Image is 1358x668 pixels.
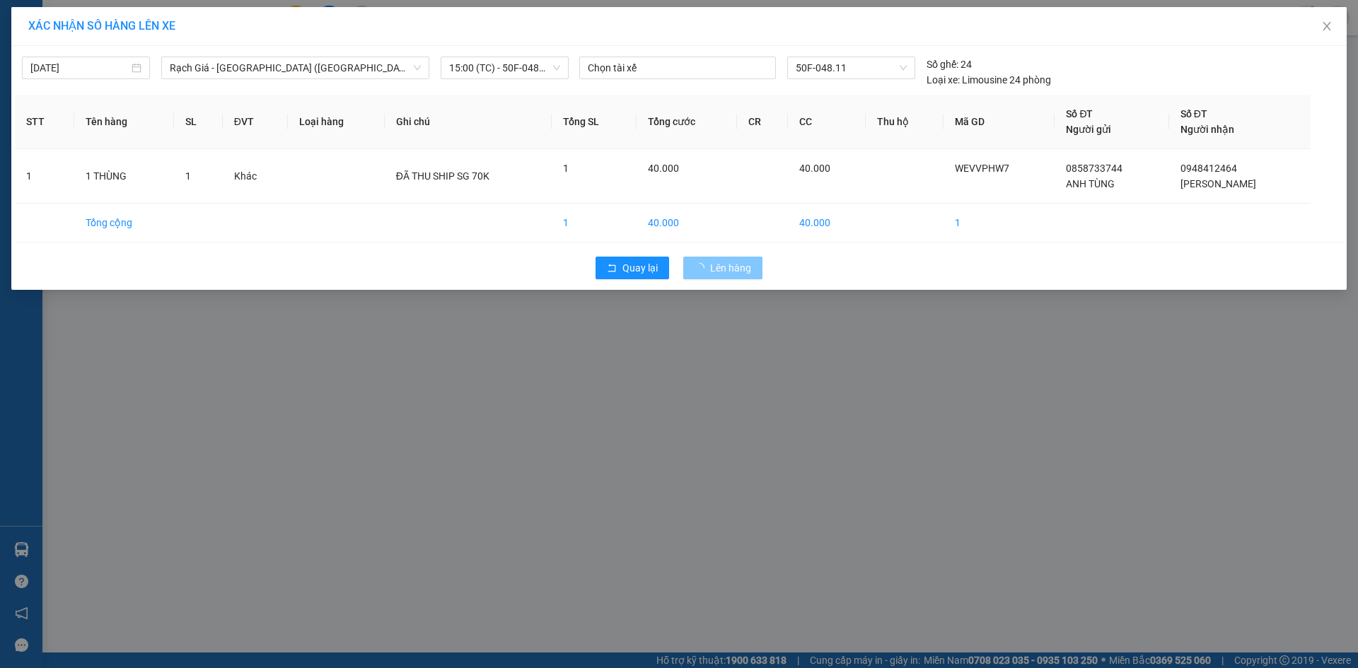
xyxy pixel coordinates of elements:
[927,72,1051,88] div: Limousine 24 phòng
[1321,20,1333,32] span: close
[1180,178,1256,189] span: [PERSON_NAME]
[648,163,679,174] span: 40.000
[1180,163,1237,174] span: 0948412464
[927,57,972,72] div: 24
[788,95,865,149] th: CC
[1180,124,1234,135] span: Người nhận
[223,95,288,149] th: ĐVT
[396,170,489,182] span: ĐÃ THU SHIP SG 70K
[74,149,174,204] td: 1 THÙNG
[799,163,830,174] span: 40.000
[944,95,1055,149] th: Mã GD
[695,263,710,273] span: loading
[288,95,385,149] th: Loại hàng
[927,72,960,88] span: Loại xe:
[944,204,1055,242] td: 1
[1066,108,1093,119] span: Số ĐT
[683,257,762,279] button: Lên hàng
[1066,178,1115,189] span: ANH TÙNG
[607,263,617,274] span: rollback
[637,204,738,242] td: 40.000
[596,257,669,279] button: rollbackQuay lại
[385,95,552,149] th: Ghi chú
[74,204,174,242] td: Tổng cộng
[955,163,1009,174] span: WEVVPHW7
[174,95,223,149] th: SL
[1180,108,1207,119] span: Số ĐT
[796,57,906,78] span: 50F-048.11
[563,163,569,174] span: 1
[788,204,865,242] td: 40.000
[449,57,560,78] span: 15:00 (TC) - 50F-048.11
[74,95,174,149] th: Tên hàng
[30,60,129,76] input: 13/10/2025
[223,149,288,204] td: Khác
[710,260,751,276] span: Lên hàng
[866,95,944,149] th: Thu hộ
[185,170,191,182] span: 1
[927,57,958,72] span: Số ghế:
[552,95,637,149] th: Tổng SL
[170,57,421,78] span: Rạch Giá - Sài Gòn (Hàng Hoá)
[15,149,74,204] td: 1
[1066,124,1111,135] span: Người gửi
[737,95,788,149] th: CR
[28,19,175,33] span: XÁC NHẬN SỐ HÀNG LÊN XE
[622,260,658,276] span: Quay lại
[1066,163,1122,174] span: 0858733744
[552,204,637,242] td: 1
[15,95,74,149] th: STT
[413,64,422,72] span: down
[637,95,738,149] th: Tổng cước
[1307,7,1347,47] button: Close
